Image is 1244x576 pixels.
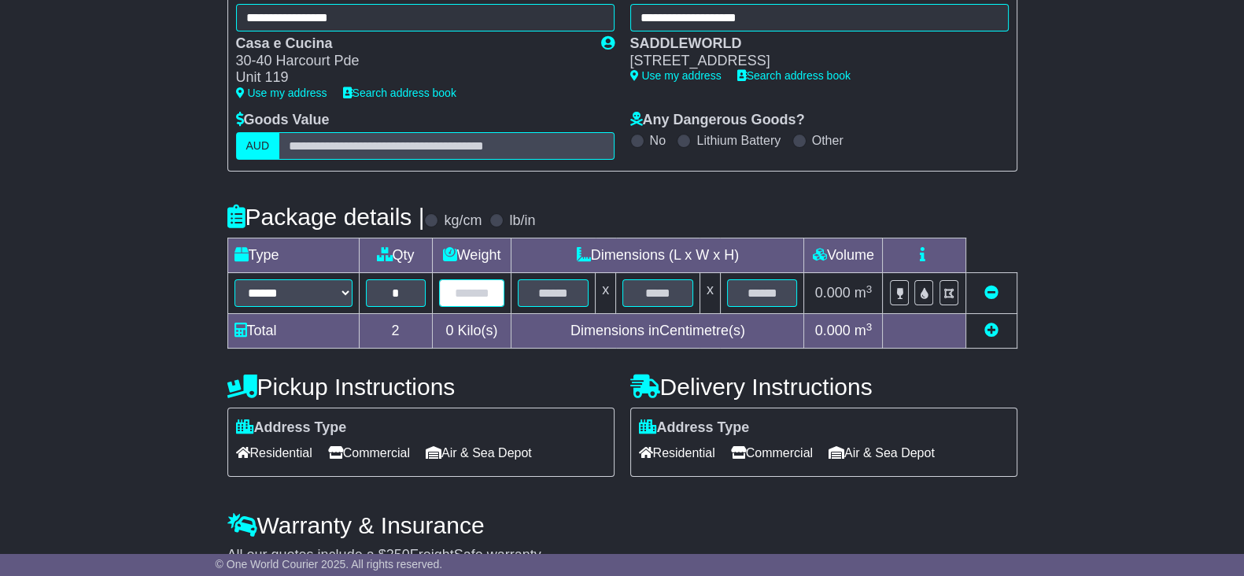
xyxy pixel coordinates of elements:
span: m [855,285,873,301]
td: x [596,273,616,314]
a: Use my address [630,69,722,82]
label: Address Type [236,419,347,437]
td: Total [227,314,359,349]
span: 0.000 [815,323,851,338]
div: Casa e Cucina [236,35,585,53]
label: kg/cm [444,212,482,230]
a: Use my address [236,87,327,99]
span: Commercial [731,441,813,465]
label: Other [812,133,843,148]
td: Type [227,238,359,273]
sup: 3 [866,283,873,295]
span: Residential [236,441,312,465]
span: m [855,323,873,338]
label: lb/in [509,212,535,230]
span: 0.000 [815,285,851,301]
sup: 3 [866,321,873,333]
div: SADDLEWORLD [630,35,993,53]
div: All our quotes include a $ FreightSafe warranty. [227,547,1017,564]
a: Search address book [737,69,851,82]
span: Commercial [328,441,410,465]
td: Qty [359,238,432,273]
h4: Warranty & Insurance [227,512,1017,538]
span: © One World Courier 2025. All rights reserved. [216,558,443,570]
label: Any Dangerous Goods? [630,112,805,129]
a: Search address book [343,87,456,99]
a: Remove this item [984,285,999,301]
label: Goods Value [236,112,330,129]
label: Address Type [639,419,750,437]
td: x [700,273,720,314]
span: Residential [639,441,715,465]
div: [STREET_ADDRESS] [630,53,993,70]
span: 0 [445,323,453,338]
span: Air & Sea Depot [829,441,935,465]
span: Air & Sea Depot [426,441,532,465]
td: Kilo(s) [432,314,511,349]
h4: Package details | [227,204,425,230]
td: 2 [359,314,432,349]
label: Lithium Battery [696,133,781,148]
td: Dimensions in Centimetre(s) [511,314,804,349]
td: Weight [432,238,511,273]
td: Volume [804,238,883,273]
div: 30-40 Harcourt Pde [236,53,585,70]
h4: Pickup Instructions [227,374,615,400]
span: 250 [386,547,410,563]
div: Unit 119 [236,69,585,87]
a: Add new item [984,323,999,338]
h4: Delivery Instructions [630,374,1017,400]
label: AUD [236,132,280,160]
label: No [650,133,666,148]
td: Dimensions (L x W x H) [511,238,804,273]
